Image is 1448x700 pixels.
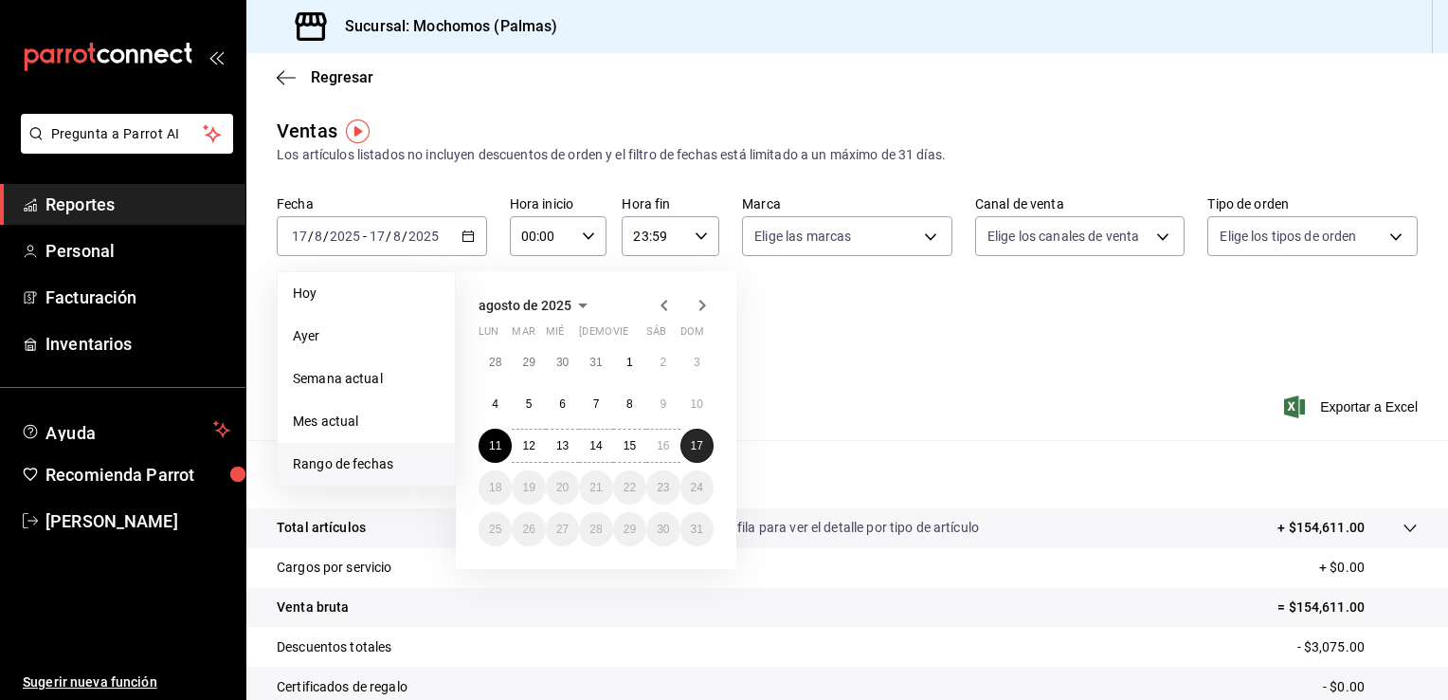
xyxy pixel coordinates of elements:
abbr: 26 de agosto de 2025 [522,523,534,536]
abbr: 22 de agosto de 2025 [624,481,636,494]
button: 1 de agosto de 2025 [613,345,646,379]
abbr: 29 de julio de 2025 [522,356,534,369]
span: Ayer [293,326,440,346]
abbr: 6 de agosto de 2025 [559,397,566,411]
p: Total artículos [277,518,366,538]
button: 23 de agosto de 2025 [646,470,679,505]
button: 17 de agosto de 2025 [680,429,714,463]
abbr: 30 de julio de 2025 [556,356,569,369]
button: 14 de agosto de 2025 [579,429,612,463]
abbr: jueves [579,325,691,345]
span: Facturación [45,285,230,310]
abbr: domingo [680,325,704,345]
button: 5 de agosto de 2025 [512,387,545,421]
button: Exportar a Excel [1288,396,1418,418]
span: - [363,229,367,244]
p: Venta bruta [277,598,349,617]
button: 18 de agosto de 2025 [479,470,512,505]
span: Sugerir nueva función [23,672,230,692]
abbr: 24 de agosto de 2025 [691,481,703,494]
span: [PERSON_NAME] [45,508,230,534]
label: Hora inicio [510,197,607,211]
abbr: 25 de agosto de 2025 [489,523,501,536]
div: Los artículos listados no incluyen descuentos de orden y el filtro de fechas está limitado a un m... [277,145,1418,165]
abbr: 4 de agosto de 2025 [492,397,498,411]
p: Resumen [277,463,1418,486]
button: 29 de agosto de 2025 [613,512,646,546]
abbr: 20 de agosto de 2025 [556,481,569,494]
span: / [386,229,391,244]
button: 30 de julio de 2025 [546,345,579,379]
span: Hoy [293,284,440,304]
button: Regresar [277,68,373,86]
label: Canal de venta [975,197,1186,211]
button: agosto de 2025 [479,294,594,317]
span: Elige los tipos de orden [1220,227,1356,246]
p: = $154,611.00 [1277,598,1418,617]
label: Tipo de orden [1207,197,1418,211]
h3: Sucursal: Mochomos (Palmas) [330,15,558,38]
abbr: 30 de agosto de 2025 [657,523,669,536]
abbr: 28 de julio de 2025 [489,356,501,369]
p: - $0.00 [1323,677,1418,697]
button: 8 de agosto de 2025 [613,387,646,421]
span: Rango de fechas [293,454,440,474]
span: / [402,229,407,244]
abbr: miércoles [546,325,564,345]
button: 29 de julio de 2025 [512,345,545,379]
button: 13 de agosto de 2025 [546,429,579,463]
button: 2 de agosto de 2025 [646,345,679,379]
abbr: 29 de agosto de 2025 [624,523,636,536]
button: 19 de agosto de 2025 [512,470,545,505]
button: 12 de agosto de 2025 [512,429,545,463]
button: Tooltip marker [346,120,370,143]
abbr: 3 de agosto de 2025 [694,356,700,369]
button: 22 de agosto de 2025 [613,470,646,505]
input: -- [314,229,323,244]
abbr: 16 de agosto de 2025 [657,439,669,452]
abbr: 2 de agosto de 2025 [660,356,666,369]
div: Ventas [277,117,337,145]
span: Regresar [311,68,373,86]
abbr: 31 de julio de 2025 [589,356,602,369]
span: Recomienda Parrot [45,462,230,488]
button: 11 de agosto de 2025 [479,429,512,463]
abbr: 13 de agosto de 2025 [556,439,569,452]
abbr: 23 de agosto de 2025 [657,481,669,494]
abbr: 21 de agosto de 2025 [589,481,602,494]
abbr: 12 de agosto de 2025 [522,439,534,452]
abbr: martes [512,325,534,345]
abbr: 1 de agosto de 2025 [626,356,633,369]
abbr: 9 de agosto de 2025 [660,397,666,411]
a: Pregunta a Parrot AI [13,138,233,157]
abbr: 19 de agosto de 2025 [522,481,534,494]
button: 4 de agosto de 2025 [479,387,512,421]
input: -- [392,229,402,244]
input: ---- [407,229,440,244]
abbr: 11 de agosto de 2025 [489,439,501,452]
button: 28 de julio de 2025 [479,345,512,379]
button: 9 de agosto de 2025 [646,387,679,421]
button: 7 de agosto de 2025 [579,387,612,421]
p: Certificados de regalo [277,677,407,697]
abbr: 7 de agosto de 2025 [593,397,600,411]
span: Elige los canales de venta [987,227,1139,246]
span: Ayuda [45,418,206,441]
span: Pregunta a Parrot AI [51,124,204,144]
button: open_drawer_menu [208,49,224,64]
button: 28 de agosto de 2025 [579,512,612,546]
label: Fecha [277,197,487,211]
abbr: viernes [613,325,628,345]
abbr: 15 de agosto de 2025 [624,439,636,452]
abbr: 17 de agosto de 2025 [691,439,703,452]
span: agosto de 2025 [479,298,571,313]
p: Cargos por servicio [277,558,392,578]
button: 10 de agosto de 2025 [680,387,714,421]
button: 30 de agosto de 2025 [646,512,679,546]
span: Personal [45,238,230,264]
button: 31 de julio de 2025 [579,345,612,379]
button: 26 de agosto de 2025 [512,512,545,546]
input: -- [369,229,386,244]
p: - $3,075.00 [1297,637,1418,657]
span: Inventarios [45,331,230,357]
